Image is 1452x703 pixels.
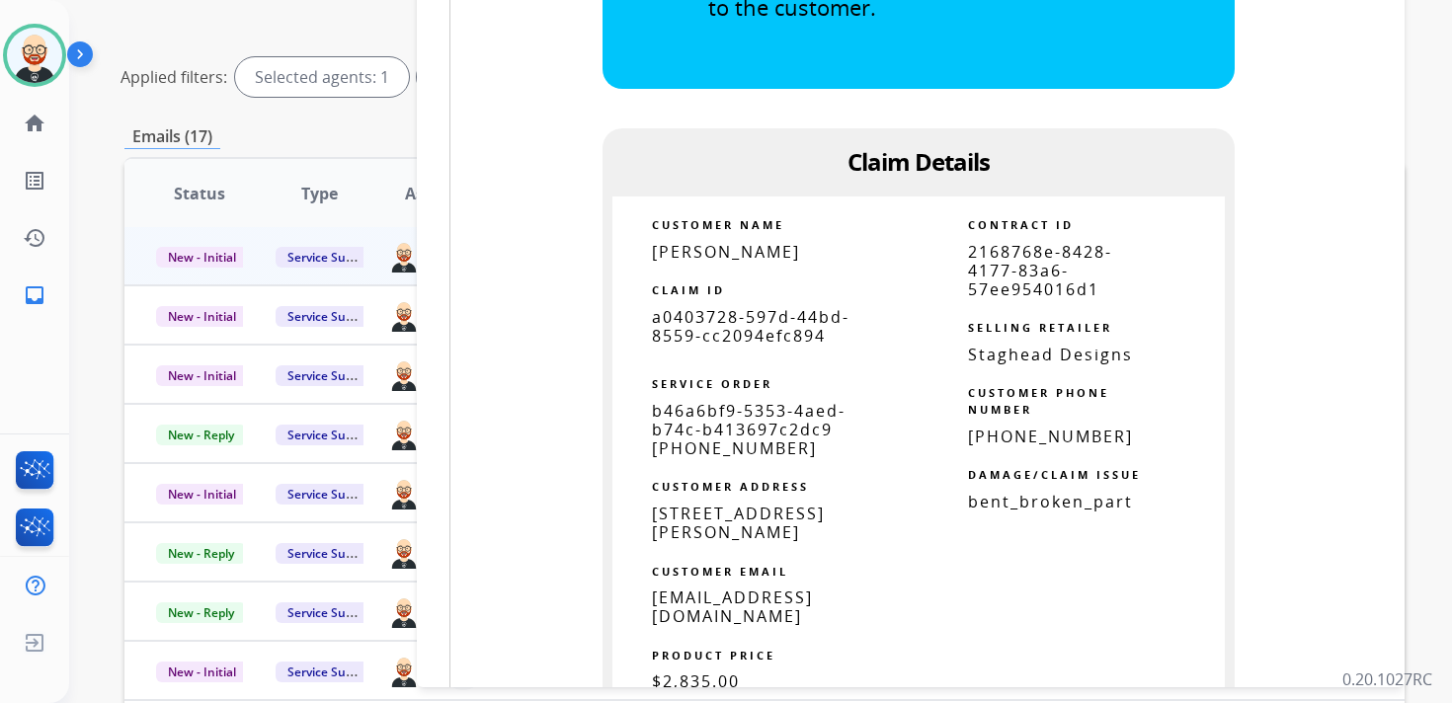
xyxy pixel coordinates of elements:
[276,662,388,682] span: Service Support
[388,594,420,628] img: agent-avatar
[121,65,227,89] p: Applied filters:
[968,467,1141,482] strong: DAMAGE/CLAIM ISSUE
[156,662,248,682] span: New - Initial
[23,112,46,135] mat-icon: home
[968,320,1112,335] strong: SELLING RETAILER
[652,586,813,627] a: [EMAIL_ADDRESS][DOMAIN_NAME]
[652,376,772,391] strong: SERVICE ORDER
[652,241,800,263] span: [PERSON_NAME]
[156,602,246,623] span: New - Reply
[156,425,246,445] span: New - Reply
[23,226,46,250] mat-icon: history
[23,169,46,193] mat-icon: list_alt
[968,491,1133,512] span: bent_broken_part
[156,247,248,268] span: New - Initial
[235,57,409,97] div: Selected agents: 1
[652,648,775,663] strong: PRODUCT PRICE
[968,344,1133,365] span: Staghead Designs
[276,425,388,445] span: Service Support
[968,426,1133,447] span: [PHONE_NUMBER]
[7,28,62,83] img: avatar
[652,437,817,459] span: [PHONE_NUMBER]
[388,476,420,509] img: agent-avatar
[652,479,809,494] strong: CUSTOMER ADDRESS
[652,306,849,347] span: a0403728-597d-44bd-8559-cc2094efc894
[388,239,420,273] img: agent-avatar
[276,365,388,386] span: Service Support
[276,247,388,268] span: Service Support
[388,654,420,687] img: agent-avatar
[388,357,420,391] img: agent-avatar
[276,602,388,623] span: Service Support
[156,306,248,327] span: New - Initial
[652,217,784,232] strong: CUSTOMER NAME
[156,484,248,505] span: New - Initial
[405,182,474,205] span: Assignee
[388,535,420,569] img: agent-avatar
[156,543,246,564] span: New - Reply
[1342,667,1432,691] p: 0.20.1027RC
[301,182,338,205] span: Type
[652,564,788,579] strong: CUSTOMER EMAIL
[968,217,1074,232] strong: CONTRACT ID
[156,365,248,386] span: New - Initial
[23,283,46,307] mat-icon: inbox
[652,400,846,440] span: b46a6bf9-5353-4aed-b74c-b413697c2dc9
[276,543,388,564] span: Service Support
[388,298,420,332] img: agent-avatar
[847,145,990,178] span: Claim Details
[276,484,388,505] span: Service Support
[388,417,420,450] img: agent-avatar
[124,124,220,149] p: Emails (17)
[968,241,1112,300] span: 2168768e-8428-4177-83a6-57ee954016d1
[174,182,225,205] span: Status
[968,385,1109,417] strong: CUSTOMER PHONE NUMBER
[276,306,388,327] span: Service Support
[652,282,725,297] strong: CLAIM ID
[652,670,740,692] span: $2,835.00
[652,503,825,543] span: [STREET_ADDRESS][PERSON_NAME]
